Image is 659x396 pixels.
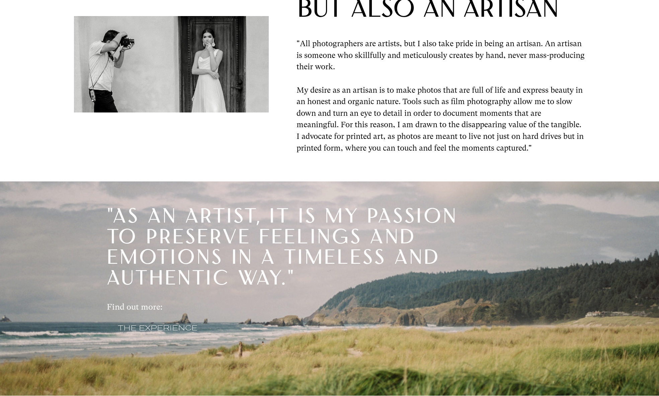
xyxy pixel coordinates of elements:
[107,302,162,312] span: Find out more:
[297,84,585,154] p: My desire as an artisan is to make photos that are full of life and express beauty in an honest a...
[107,208,458,290] span: "As an artist, it is my passion to preserve feelings and emotions in a timeless and authentic way."
[107,316,209,340] a: THE EXPERIENCE
[118,324,197,333] p: THE EXPERIENCE
[297,38,585,73] p: "All photographers are artists, but I also take pride in being an artisan. An artisan is someone ...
